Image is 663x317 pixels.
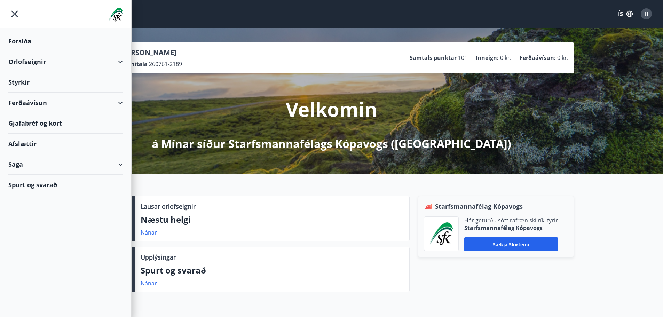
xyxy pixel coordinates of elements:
img: union_logo [109,8,123,22]
p: Hér geturðu sótt rafræn skilríki fyrir [464,216,558,224]
div: Saga [8,154,123,175]
div: Gjafabréf og kort [8,113,123,134]
p: Spurt og svarað [141,264,404,276]
button: menu [8,8,21,20]
div: Ferðaávísun [8,93,123,113]
span: Starfsmannafélag Kópavogs [435,202,523,211]
p: Lausar orlofseignir [141,202,196,211]
button: ÍS [614,8,637,20]
p: Kennitala [120,60,148,68]
span: 260761-2189 [149,60,182,68]
p: á Mínar síður Starfsmannafélags Kópavogs ([GEOGRAPHIC_DATA]) [152,136,511,151]
p: Starfsmannafélag Kópavogs [464,224,558,232]
p: Inneign : [476,54,499,62]
span: 0 kr. [557,54,568,62]
button: Sækja skírteini [464,237,558,251]
div: Orlofseignir [8,51,123,72]
button: H [638,6,655,22]
a: Nánar [141,229,157,236]
p: Upplýsingar [141,253,176,262]
span: 0 kr. [500,54,511,62]
a: Nánar [141,279,157,287]
div: Afslættir [8,134,123,154]
p: Næstu helgi [141,214,404,225]
p: Samtals punktar [410,54,457,62]
img: x5MjQkxwhnYn6YREZUTEa9Q4KsBUeQdWGts9Dj4O.png [429,222,453,245]
p: Velkomin [286,96,377,122]
p: Ferðaávísun : [520,54,556,62]
div: Spurt og svarað [8,175,123,195]
span: H [644,10,648,18]
div: Forsíða [8,31,123,51]
span: 101 [458,54,467,62]
p: [PERSON_NAME] [120,48,182,57]
div: Styrkir [8,72,123,93]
